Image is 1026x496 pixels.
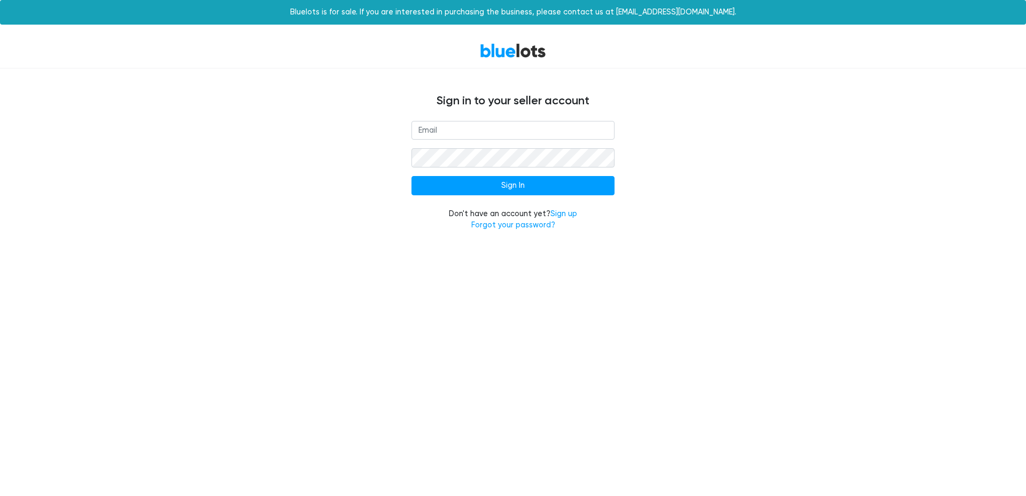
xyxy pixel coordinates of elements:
[411,121,615,140] input: Email
[471,220,555,230] a: Forgot your password?
[550,209,577,218] a: Sign up
[192,94,834,108] h4: Sign in to your seller account
[411,176,615,195] input: Sign In
[411,208,615,231] div: Don't have an account yet?
[480,43,546,58] a: BlueLots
